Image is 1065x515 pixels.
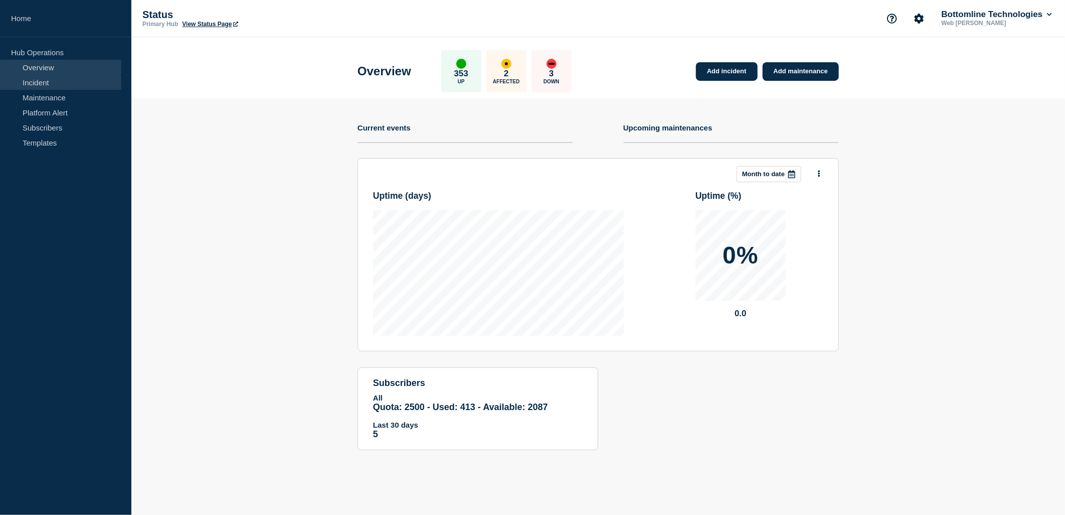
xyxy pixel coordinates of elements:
button: Account settings [909,8,930,29]
h3: Uptime ( days ) [373,191,624,201]
p: Month to date [742,170,785,178]
p: 0.0 [695,309,786,319]
div: up [456,59,466,69]
p: 2 [504,69,508,79]
h4: Upcoming maintenances [623,123,713,132]
a: Add maintenance [763,62,839,81]
p: Last 30 days [373,421,583,429]
div: affected [501,59,511,69]
p: Primary Hub [142,21,178,28]
p: All [373,394,583,402]
button: Bottomline Technologies [940,10,1054,20]
a: Add incident [696,62,758,81]
p: Up [458,79,465,84]
button: Month to date [737,166,801,182]
p: Status [142,9,343,21]
span: Quota: 2500 - Used: 413 - Available: 2087 [373,402,548,412]
button: Support [881,8,903,29]
p: Web [PERSON_NAME] [940,20,1044,27]
p: 3 [549,69,554,79]
p: Affected [493,79,519,84]
h3: Uptime ( % ) [695,191,823,201]
h1: Overview [358,64,411,78]
p: 0% [723,243,758,268]
h4: subscribers [373,378,583,389]
h4: Current events [358,123,411,132]
p: 5 [373,429,583,440]
div: down [547,59,557,69]
p: 353 [454,69,468,79]
p: Down [544,79,560,84]
a: View Status Page [182,21,238,28]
